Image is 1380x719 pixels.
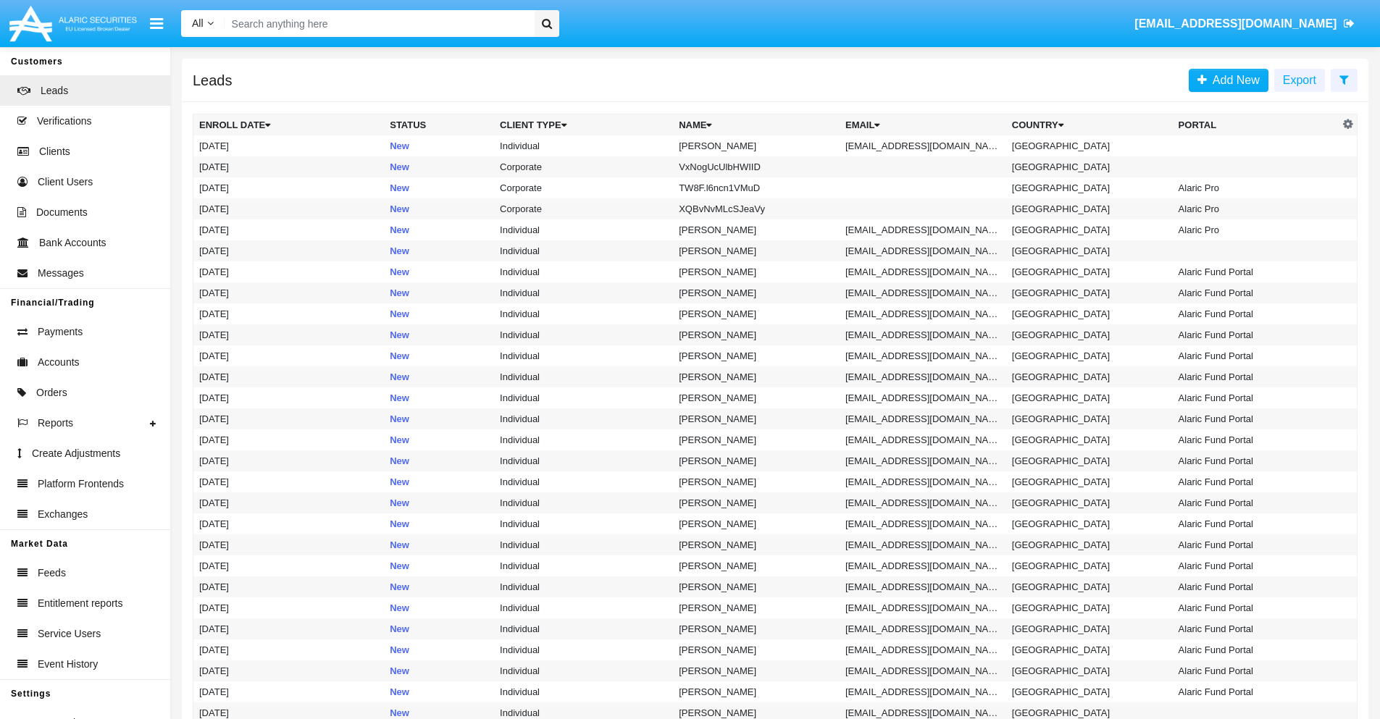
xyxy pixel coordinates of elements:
td: [EMAIL_ADDRESS][DOMAIN_NAME] [840,492,1006,513]
td: Alaric Fund Portal [1173,471,1339,492]
td: [DATE] [193,639,385,660]
td: [PERSON_NAME] [673,135,840,156]
img: Logo image [7,2,139,45]
td: Alaric Fund Portal [1173,597,1339,618]
td: Alaric Fund Portal [1173,639,1339,660]
td: Individual [494,387,673,408]
td: Individual [494,681,673,702]
td: [PERSON_NAME] [673,450,840,471]
td: Individual [494,660,673,681]
span: [EMAIL_ADDRESS][DOMAIN_NAME] [1134,17,1337,30]
td: [DATE] [193,492,385,513]
td: [EMAIL_ADDRESS][DOMAIN_NAME] [840,534,1006,555]
td: [DATE] [193,450,385,471]
td: [GEOGRAPHIC_DATA] [1006,303,1173,324]
th: Email [840,114,1006,136]
td: New [384,387,494,408]
td: [GEOGRAPHIC_DATA] [1006,261,1173,282]
td: New [384,576,494,597]
td: [GEOGRAPHIC_DATA] [1006,366,1173,387]
a: All [181,16,225,31]
td: New [384,324,494,345]
td: Individual [494,324,673,345]
td: New [384,219,494,240]
td: [EMAIL_ADDRESS][DOMAIN_NAME] [840,261,1006,282]
td: Individual [494,240,673,261]
td: Individual [494,303,673,324]
td: [DATE] [193,429,385,450]
td: Alaric Fund Portal [1173,429,1339,450]
td: New [384,240,494,261]
td: Alaric Fund Portal [1173,387,1339,408]
td: Alaric Fund Portal [1173,513,1339,534]
td: [EMAIL_ADDRESS][DOMAIN_NAME] [840,219,1006,240]
td: [EMAIL_ADDRESS][DOMAIN_NAME] [840,324,1006,345]
td: [EMAIL_ADDRESS][DOMAIN_NAME] [840,681,1006,702]
span: Leads [41,83,68,98]
td: Individual [494,492,673,513]
span: Verifications [37,114,91,129]
span: Reports [38,416,73,431]
td: [EMAIL_ADDRESS][DOMAIN_NAME] [840,429,1006,450]
td: VxNogUcUlbHWIID [673,156,840,177]
td: [DATE] [193,387,385,408]
td: [GEOGRAPHIC_DATA] [1006,345,1173,366]
td: [DATE] [193,408,385,429]
td: [DATE] [193,345,385,366]
td: [PERSON_NAME] [673,387,840,408]
td: New [384,156,494,177]
input: Search [225,10,530,37]
td: Alaric Pro [1173,198,1339,219]
span: Orders [36,385,67,400]
td: [PERSON_NAME] [673,534,840,555]
td: [EMAIL_ADDRESS][DOMAIN_NAME] [840,366,1006,387]
td: TW8F.l6ncn1VMuD [673,177,840,198]
td: New [384,513,494,534]
span: Feeds [38,565,66,581]
td: [GEOGRAPHIC_DATA] [1006,324,1173,345]
td: Alaric Fund Portal [1173,660,1339,681]
span: All [192,17,204,29]
td: Individual [494,135,673,156]
td: [EMAIL_ADDRESS][DOMAIN_NAME] [840,660,1006,681]
th: Status [384,114,494,136]
span: Exchanges [38,507,88,522]
td: Alaric Fund Portal [1173,555,1339,576]
td: [PERSON_NAME] [673,597,840,618]
span: Platform Frontends [38,476,124,492]
td: Individual [494,576,673,597]
td: [PERSON_NAME] [673,219,840,240]
td: Alaric Fund Portal [1173,408,1339,429]
td: XQBvNvMLcSJeaVy [673,198,840,219]
td: [GEOGRAPHIC_DATA] [1006,534,1173,555]
td: [DATE] [193,366,385,387]
td: Alaric Fund Portal [1173,324,1339,345]
td: [EMAIL_ADDRESS][DOMAIN_NAME] [840,555,1006,576]
td: Alaric Fund Portal [1173,282,1339,303]
td: [DATE] [193,618,385,639]
th: Name [673,114,840,136]
td: [PERSON_NAME] [673,408,840,429]
td: [EMAIL_ADDRESS][DOMAIN_NAME] [840,345,1006,366]
td: [DATE] [193,534,385,555]
td: [PERSON_NAME] [673,471,840,492]
td: New [384,261,494,282]
a: Add New [1189,69,1268,92]
td: Alaric Fund Portal [1173,450,1339,471]
td: [PERSON_NAME] [673,345,840,366]
td: [GEOGRAPHIC_DATA] [1006,387,1173,408]
td: New [384,366,494,387]
td: [DATE] [193,513,385,534]
td: [EMAIL_ADDRESS][DOMAIN_NAME] [840,408,1006,429]
td: [GEOGRAPHIC_DATA] [1006,429,1173,450]
th: Enroll Date [193,114,385,136]
td: Alaric Fund Portal [1173,492,1339,513]
td: [EMAIL_ADDRESS][DOMAIN_NAME] [840,240,1006,261]
td: [DATE] [193,471,385,492]
td: [EMAIL_ADDRESS][DOMAIN_NAME] [840,471,1006,492]
a: [EMAIL_ADDRESS][DOMAIN_NAME] [1128,4,1362,44]
td: Individual [494,534,673,555]
span: Documents [36,205,88,220]
td: [EMAIL_ADDRESS][DOMAIN_NAME] [840,513,1006,534]
td: Alaric Fund Portal [1173,576,1339,597]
